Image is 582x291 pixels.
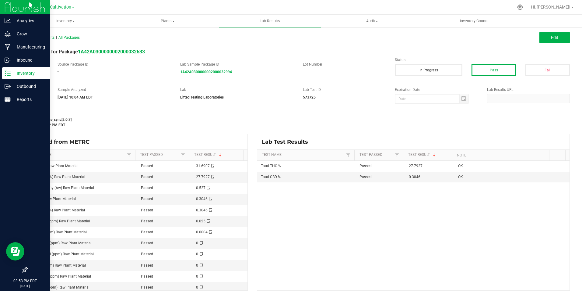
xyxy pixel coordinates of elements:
[117,18,219,24] span: Plants
[11,83,47,90] p: Outbound
[261,175,281,179] span: Total CBD %
[32,138,94,145] span: Synced from METRC
[27,110,386,115] label: Last Modified
[58,35,80,40] span: All Packages
[261,164,281,168] span: Total THC %
[196,274,198,278] span: 0
[56,35,57,40] span: |
[3,284,47,288] p: [DATE]
[196,164,210,168] span: 31.6907
[117,15,219,27] a: Plants
[5,18,11,24] inline-svg: Analytics
[141,186,153,190] span: Passed
[15,18,117,24] span: Inventory
[141,274,153,278] span: Passed
[141,164,153,168] span: Passed
[5,57,11,63] inline-svg: Inbound
[11,17,47,24] p: Analytics
[31,208,85,212] span: Total CBD (%) Raw Plant Material
[196,197,208,201] span: 0.3046
[409,164,422,168] span: 27.7927
[27,49,145,55] span: Lab Result for Package
[11,96,47,103] p: Reports
[31,285,89,289] span: Bifenthrin (ppm) Raw Plant Material
[196,285,198,289] span: 0
[141,230,153,234] span: Passed
[141,241,153,245] span: Passed
[5,96,11,102] inline-svg: Reports
[194,153,241,157] a: Test ResultSortable
[359,164,372,168] span: Passed
[31,274,91,278] span: Bifenazate (ppm) Raw Plant Material
[458,164,463,168] span: OK
[218,153,223,157] span: Sortable
[11,56,47,64] p: Inbound
[251,18,288,24] span: Lab Results
[395,64,462,76] button: In Progress
[11,70,47,77] p: Inventory
[141,219,153,223] span: Passed
[31,186,94,190] span: Water Activity (Aw) Raw Plant Material
[31,219,90,223] span: Cadmium (ppm) Raw Plant Material
[487,87,570,92] label: Lab Results URL
[196,186,205,190] span: 0.527
[321,15,423,27] a: Audit
[58,87,171,92] label: Sample Analyzed
[345,151,352,159] a: Filter
[432,153,437,157] span: Sortable
[180,70,232,74] a: 1A42A0300000002000032994
[31,197,76,201] span: CBD (%) Raw Plant Material
[321,18,423,24] span: Audit
[11,30,47,38] p: Grow
[359,175,372,179] span: Passed
[141,208,153,212] span: Passed
[11,43,47,51] p: Manufacturing
[196,241,198,245] span: 0
[525,64,570,76] button: Fail
[196,219,205,223] span: 0.025
[196,230,208,234] span: 0.0004
[393,151,401,159] a: Filter
[531,5,570,9] span: Hi, [PERSON_NAME]!
[58,95,93,99] strong: [DATE] 10:04 AM EDT
[551,35,558,40] span: Edit
[78,49,145,55] a: 1A42A0300000002000032633
[5,83,11,89] inline-svg: Outbound
[141,175,153,179] span: Passed
[408,153,450,157] a: Test ResultSortable
[395,87,478,92] label: Expiration Date
[5,44,11,50] inline-svg: Manufacturing
[141,252,153,256] span: Passed
[423,15,525,27] a: Inventory Counts
[5,70,11,76] inline-svg: Inventory
[125,151,133,159] a: Filter
[196,252,198,256] span: 0
[516,4,524,10] div: Manage settings
[31,241,92,245] span: Abamectin (ppm) Raw Plant Material
[32,153,125,157] a: Test NameSortable
[31,252,94,256] span: Acequinocyl (ppm) Raw Plant Material
[303,70,304,74] span: -
[179,151,187,159] a: Filter
[359,153,393,157] a: Test PassedSortable
[303,62,386,67] label: Lot Number
[50,5,71,10] span: Cultivation
[452,18,497,24] span: Inventory Counts
[180,62,294,67] label: Lab Sample Package ID
[3,278,47,284] p: 03:53 PM EDT
[5,31,11,37] inline-svg: Grow
[140,153,179,157] a: Test PassedSortable
[31,164,79,168] span: THCA (%) Raw Plant Material
[458,175,463,179] span: OK
[180,95,224,99] strong: Lifted Testing Laboratories
[15,15,117,27] a: Inventory
[452,150,549,161] th: Note
[58,62,171,67] label: Source Package ID
[31,175,85,179] span: Total THC (%) Raw Plant Material
[31,263,86,268] span: Arsenic (ppm) Raw Plant Material
[180,87,294,92] label: Lab
[219,15,321,27] a: Lab Results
